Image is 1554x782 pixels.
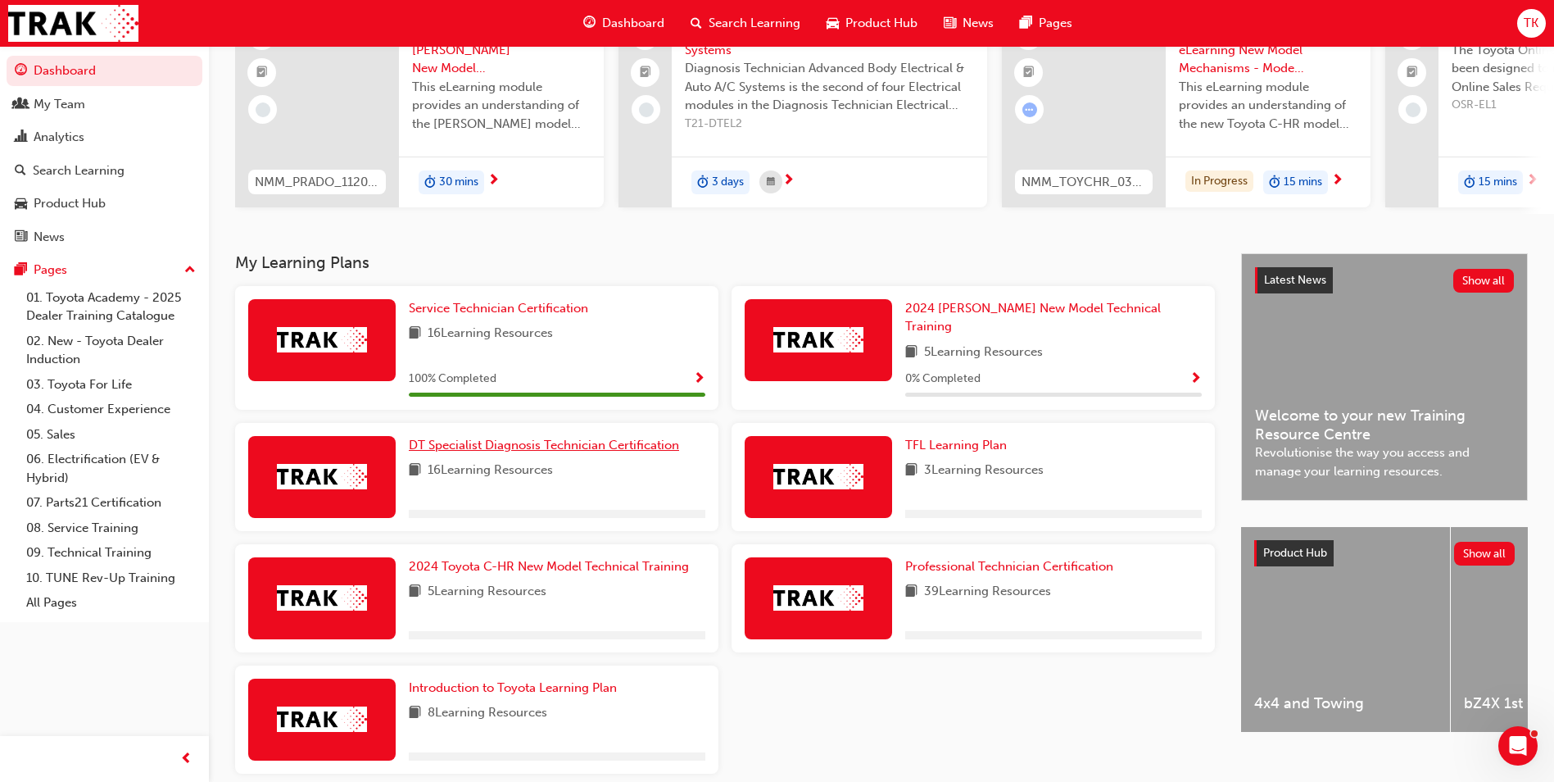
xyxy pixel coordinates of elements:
[905,461,917,481] span: book-icon
[428,461,553,481] span: 16 Learning Resources
[20,566,202,591] a: 10. TUNE Rev-Up Training
[409,680,617,695] span: Introduction to Toyota Learning Plan
[34,95,85,114] div: My Team
[905,559,1113,574] span: Professional Technician Certification
[15,197,27,211] span: car-icon
[1453,269,1515,293] button: Show all
[1464,172,1475,193] span: duration-icon
[905,343,917,363] span: book-icon
[7,89,202,120] a: My Team
[33,161,125,180] div: Search Learning
[1002,9,1371,207] a: NMM_TOYCHR_032024_MODULE_12024 Toyota C-HR eLearning New Model Mechanisms - Model Outline (Module...
[409,679,623,698] a: Introduction to Toyota Learning Plan
[1039,14,1072,33] span: Pages
[709,14,800,33] span: Search Learning
[1189,372,1202,387] span: Show Progress
[235,9,604,207] a: NMM_PRADO_112024_MODULE_12024 Landcruiser [PERSON_NAME] New Model Mechanisms - Model Outline 1Thi...
[412,22,591,78] span: 2024 Landcruiser [PERSON_NAME] New Model Mechanisms - Model Outline 1
[1263,546,1327,560] span: Product Hub
[827,13,839,34] span: car-icon
[924,582,1051,602] span: 39 Learning Resources
[409,299,595,318] a: Service Technician Certification
[439,173,478,192] span: 30 mins
[570,7,677,40] a: guage-iconDashboard
[428,703,547,724] span: 8 Learning Resources
[256,62,268,84] span: booktick-icon
[773,327,863,352] img: Trak
[685,59,974,115] span: Diagnosis Technician Advanced Body Electrical & Auto A/C Systems is the second of four Electrical...
[1179,78,1357,134] span: This eLearning module provides an understanding of the new Toyota C-HR model line-up and their Ka...
[277,327,367,352] img: Trak
[924,461,1044,481] span: 3 Learning Resources
[767,172,775,193] span: calendar-icon
[639,102,654,117] span: learningRecordVerb_NONE-icon
[409,436,686,455] a: DT Specialist Diagnosis Technician Certification
[1517,9,1546,38] button: TK
[1454,542,1515,566] button: Show all
[583,13,596,34] span: guage-icon
[8,5,138,42] img: Trak
[1526,174,1538,189] span: next-icon
[409,301,588,316] span: Service Technician Certification
[1241,527,1450,732] a: 4x4 and Towing
[905,582,917,602] span: book-icon
[34,228,65,247] div: News
[1254,694,1437,713] span: 4x4 and Towing
[15,164,26,179] span: search-icon
[277,464,367,489] img: Trak
[428,582,546,602] span: 5 Learning Resources
[845,14,917,33] span: Product Hub
[409,370,496,389] span: 100 % Completed
[184,260,196,281] span: up-icon
[7,52,202,255] button: DashboardMy TeamAnalyticsSearch LearningProduct HubNews
[905,301,1161,334] span: 2024 [PERSON_NAME] New Model Technical Training
[1241,253,1528,501] a: Latest NewsShow allWelcome to your new Training Resource CentreRevolutionise the way you access a...
[1022,102,1037,117] span: learningRecordVerb_ATTEMPT-icon
[1498,726,1538,766] iframe: Intercom live chat
[602,14,664,33] span: Dashboard
[712,173,744,192] span: 3 days
[7,56,202,86] a: Dashboard
[20,372,202,398] a: 03. Toyota For Life
[685,115,974,134] span: T21-DTEL2
[677,7,813,40] a: search-iconSearch Learning
[20,397,202,422] a: 04. Customer Experience
[1255,443,1514,480] span: Revolutionise the way you access and manage your learning resources.
[1269,172,1280,193] span: duration-icon
[20,490,202,516] a: 07. Parts21 Certification
[924,343,1043,363] span: 5 Learning Resources
[15,263,27,278] span: pages-icon
[697,172,709,193] span: duration-icon
[1331,174,1343,189] span: next-icon
[428,324,553,344] span: 16 Learning Resources
[1255,407,1514,443] span: Welcome to your new Training Resource Centre
[15,230,27,245] span: news-icon
[277,707,367,732] img: Trak
[20,590,202,616] a: All Pages
[409,324,421,344] span: book-icon
[7,189,202,219] a: Product Hub
[1020,13,1032,34] span: pages-icon
[15,98,27,112] span: people-icon
[1022,173,1146,192] span: NMM_TOYCHR_032024_MODULE_1
[180,749,193,770] span: prev-icon
[693,369,705,389] button: Show Progress
[7,255,202,285] button: Pages
[1524,14,1538,33] span: TK
[277,585,367,611] img: Trak
[34,261,67,280] div: Pages
[963,14,994,33] span: News
[34,194,106,213] div: Product Hub
[1179,22,1357,78] span: 2024 Toyota C-HR eLearning New Model Mechanisms - Model Outline (Module 1)
[782,174,795,189] span: next-icon
[1264,273,1326,287] span: Latest News
[1407,62,1418,84] span: booktick-icon
[487,174,500,189] span: next-icon
[409,582,421,602] span: book-icon
[34,128,84,147] div: Analytics
[1007,7,1085,40] a: pages-iconPages
[1254,540,1515,566] a: Product HubShow all
[409,559,689,574] span: 2024 Toyota C-HR New Model Technical Training
[20,285,202,329] a: 01. Toyota Academy - 2025 Dealer Training Catalogue
[409,438,679,452] span: DT Specialist Diagnosis Technician Certification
